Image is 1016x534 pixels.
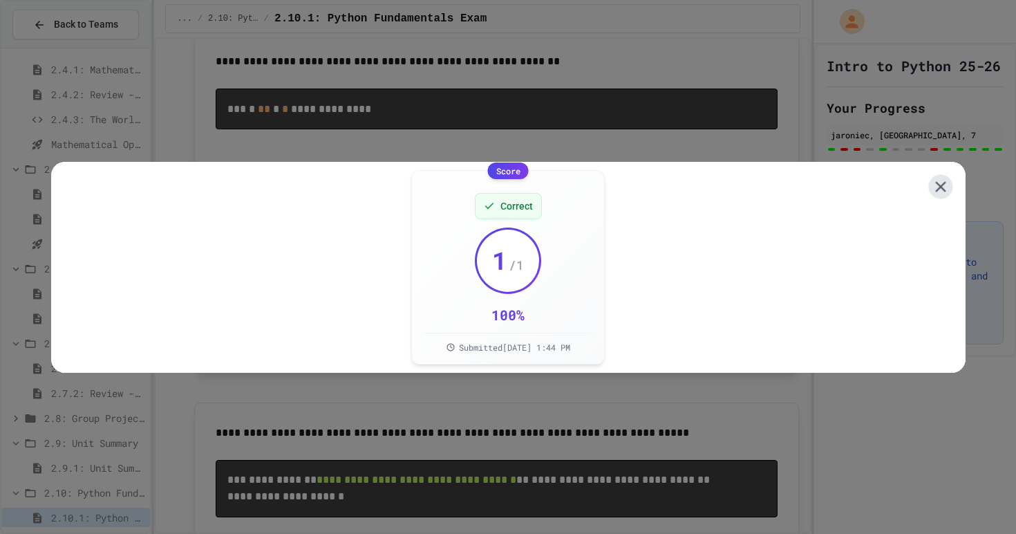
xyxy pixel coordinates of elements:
[492,246,507,274] span: 1
[459,342,570,353] span: Submitted [DATE] 1:44 PM
[491,305,525,324] div: 100 %
[509,255,524,275] span: / 1
[488,163,529,179] div: Score
[500,199,533,213] span: Correct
